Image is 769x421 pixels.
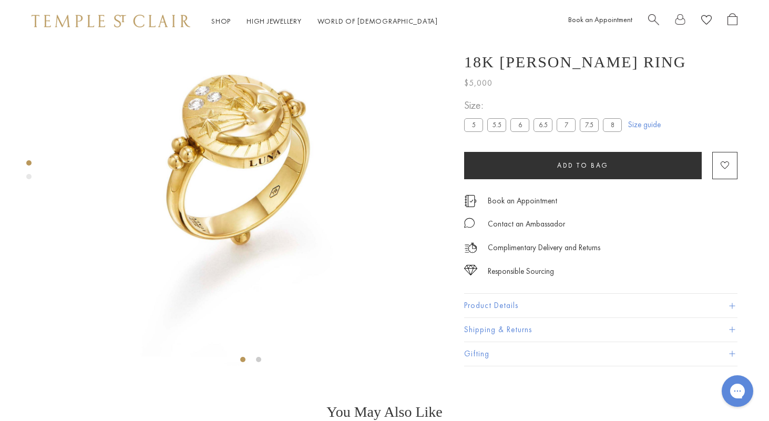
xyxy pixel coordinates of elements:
div: Responsible Sourcing [488,265,554,278]
a: Book an Appointment [568,15,632,24]
a: Size guide [628,120,661,130]
div: Contact an Ambassador [488,218,565,231]
a: Search [648,13,659,29]
span: $5,000 [464,76,493,90]
label: 5 [464,119,483,132]
label: 6.5 [534,119,552,132]
a: ShopShop [211,16,231,26]
img: icon_appointment.svg [464,195,477,207]
a: Book an Appointment [488,195,557,207]
a: Open Shopping Bag [727,13,737,29]
button: Product Details [464,294,737,318]
div: Product gallery navigation [26,158,32,188]
button: Shipping & Returns [464,318,737,342]
nav: Main navigation [211,15,438,28]
label: 5.5 [487,119,506,132]
button: Add to bag [464,152,702,179]
label: 8 [603,119,622,132]
button: Gifting [464,342,737,366]
label: 7.5 [580,119,599,132]
a: High JewelleryHigh Jewellery [247,16,302,26]
img: Temple St. Clair [32,15,190,27]
span: Add to bag [557,161,609,170]
label: 6 [510,119,529,132]
span: Size: [464,97,626,115]
img: icon_delivery.svg [464,241,477,254]
h1: 18K [PERSON_NAME] Ring [464,53,686,71]
label: 7 [557,119,576,132]
a: View Wishlist [701,13,712,29]
iframe: Gorgias live chat messenger [716,372,758,410]
h3: You May Also Like [42,404,727,420]
img: icon_sourcing.svg [464,265,477,275]
img: MessageIcon-01_2.svg [464,218,475,228]
p: Complimentary Delivery and Returns [488,241,600,254]
a: World of [DEMOGRAPHIC_DATA]World of [DEMOGRAPHIC_DATA] [317,16,438,26]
